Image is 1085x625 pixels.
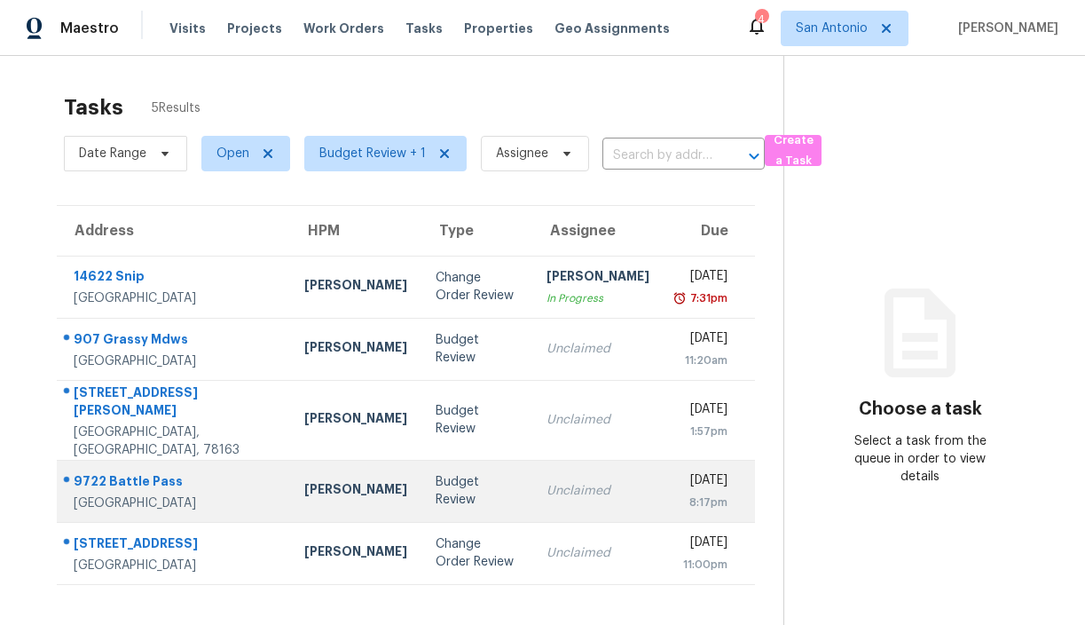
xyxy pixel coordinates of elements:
span: Properties [464,20,533,37]
div: [GEOGRAPHIC_DATA] [74,557,276,574]
span: Budget Review + 1 [319,145,426,162]
span: Create a Task [774,131,813,171]
span: Projects [227,20,282,37]
div: Unclaimed [546,544,649,562]
button: Create a Task [765,135,822,166]
div: Unclaimed [546,482,649,500]
th: Address [57,206,290,256]
div: [GEOGRAPHIC_DATA] [74,289,276,307]
th: Due [664,206,754,256]
div: [PERSON_NAME] [304,276,407,298]
div: 4 [755,11,767,28]
div: Unclaimed [546,411,649,429]
div: 9722 Battle Pass [74,472,276,494]
div: [GEOGRAPHIC_DATA] [74,494,276,512]
div: 7:31pm [687,289,727,307]
div: Change Order Review [436,269,518,305]
span: 5 Results [152,99,200,117]
div: [STREET_ADDRESS][PERSON_NAME] [74,384,276,423]
div: 14622 Snip [74,267,276,289]
span: Work Orders [303,20,384,37]
div: Budget Review [436,402,518,438]
div: 11:20am [678,352,727,369]
div: In Progress [546,289,649,307]
div: 907 Grassy Mdws [74,330,276,352]
span: Date Range [79,145,146,162]
div: [STREET_ADDRESS] [74,534,276,557]
div: [PERSON_NAME] [546,267,649,289]
div: [DATE] [678,471,727,494]
button: Open [742,144,767,169]
span: [PERSON_NAME] [951,20,1058,37]
div: [PERSON_NAME] [304,480,407,502]
th: Type [421,206,532,256]
div: Unclaimed [546,340,649,358]
h2: Tasks [64,99,123,116]
div: [PERSON_NAME] [304,409,407,431]
img: Overdue Alarm Icon [672,289,687,307]
div: [GEOGRAPHIC_DATA], [GEOGRAPHIC_DATA], 78163 [74,423,276,459]
div: [DATE] [678,267,727,289]
th: Assignee [532,206,664,256]
div: 8:17pm [678,494,727,511]
span: Assignee [496,145,548,162]
span: San Antonio [796,20,868,37]
span: Maestro [60,20,119,37]
div: [DATE] [678,329,727,352]
h3: Choose a task [859,400,982,418]
div: [DATE] [678,400,727,423]
div: [GEOGRAPHIC_DATA] [74,352,276,370]
div: Budget Review [436,331,518,367]
div: 11:00pm [678,556,727,574]
th: HPM [290,206,421,256]
span: Open [216,145,249,162]
input: Search by address [602,142,715,170]
span: Visits [169,20,206,37]
div: Budget Review [436,473,518,509]
div: [DATE] [678,534,727,556]
div: 1:57pm [678,423,727,440]
span: Geo Assignments [554,20,670,37]
span: Tasks [405,22,443,35]
div: [PERSON_NAME] [304,338,407,360]
div: Change Order Review [436,535,518,571]
div: Select a task from the queue in order to view details [852,432,988,486]
div: [PERSON_NAME] [304,542,407,565]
